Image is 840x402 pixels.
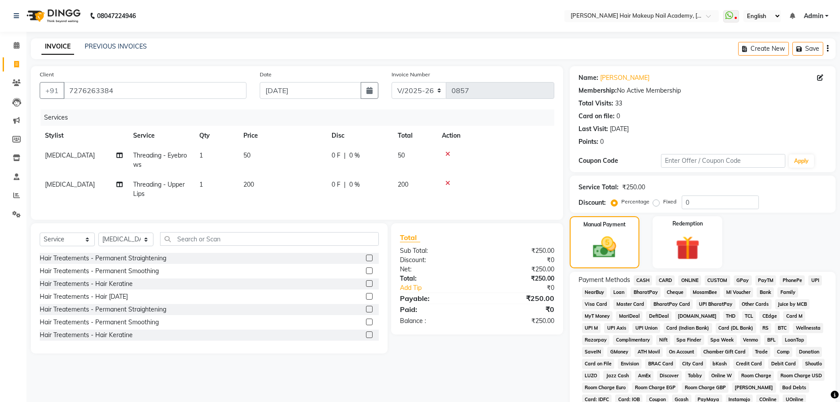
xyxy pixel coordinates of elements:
div: ₹250.00 [477,293,561,304]
button: Save [792,42,823,56]
span: UPI Axis [604,323,629,333]
span: Envision [618,359,642,369]
span: On Account [666,347,697,357]
div: Net: [393,265,477,274]
span: DefiDeal [646,311,672,321]
span: City Card [679,359,706,369]
span: GMoney [607,347,631,357]
button: +91 [40,82,64,99]
span: [MEDICAL_DATA] [45,180,95,188]
div: ₹250.00 [477,274,561,283]
span: [DOMAIN_NAME] [675,311,720,321]
span: Card on File [582,359,615,369]
span: BTC [775,323,789,333]
div: 0 [600,137,604,147]
span: Comp [774,347,792,357]
span: 50 [398,151,405,159]
span: Room Charge GBP [682,383,728,393]
span: Venmo [740,335,761,345]
label: Redemption [672,220,703,228]
span: CASH [634,275,653,286]
span: Spa Week [708,335,737,345]
img: _cash.svg [586,234,623,261]
span: MosamBee [690,287,720,297]
span: Other Cards [739,299,772,309]
th: Action [437,126,554,146]
div: Payable: [393,293,477,304]
div: ₹0 [477,304,561,315]
span: Credit Card [733,359,765,369]
span: Trade [752,347,771,357]
input: Enter Offer / Coupon Code [661,154,785,168]
label: Fixed [663,198,676,206]
input: Search or Scan [160,232,379,246]
div: 33 [615,99,622,108]
span: LUZO [582,371,600,381]
span: BharatPay Card [650,299,693,309]
span: UPI BharatPay [696,299,735,309]
span: MariDeal [616,311,642,321]
span: Card M [783,311,805,321]
span: | [344,180,346,189]
span: bKash [710,359,730,369]
input: Search by Name/Mobile/Email/Code [63,82,246,99]
span: Discover [657,371,682,381]
span: Payment Methods [579,275,630,285]
label: Percentage [621,198,650,206]
span: AmEx [635,371,653,381]
span: UPI M [582,323,601,333]
span: 0 F [332,151,340,160]
span: Wellnessta [793,323,823,333]
span: Card (DL Bank) [716,323,756,333]
div: No Active Membership [579,86,827,95]
span: Debit Card [768,359,799,369]
div: Coupon Code [579,156,661,165]
img: _gift.svg [668,233,707,263]
span: UPI Union [632,323,660,333]
span: Loan [610,287,627,297]
span: 0 F [332,180,340,189]
div: ₹250.00 [477,246,561,255]
th: Qty [194,126,238,146]
div: Name: [579,73,598,83]
span: BFL [764,335,778,345]
span: MI Voucher [724,287,754,297]
span: Threading - Upper Lips [133,180,185,198]
span: 0 % [349,151,360,160]
span: ATH Movil [635,347,663,357]
button: Apply [789,154,814,168]
span: Visa Card [582,299,610,309]
span: 0 % [349,180,360,189]
span: CEdge [759,311,780,321]
span: Master Card [613,299,647,309]
span: LoanTap [782,335,807,345]
div: ₹250.00 [622,183,645,192]
div: Last Visit: [579,124,608,134]
div: Hair Treatements - Permanent Smoothing [40,318,159,327]
div: Total Visits: [579,99,613,108]
label: Manual Payment [583,221,626,229]
span: Admin [804,11,823,21]
span: NearBuy [582,287,607,297]
span: Bank [757,287,774,297]
th: Service [128,126,194,146]
span: TCL [742,311,756,321]
th: Disc [326,126,392,146]
span: 200 [243,180,254,188]
span: Room Charge EGP [632,383,678,393]
span: 1 [199,151,203,159]
div: ₹250.00 [477,265,561,274]
span: Threading - Eyebrows [133,151,187,169]
div: Hair Treatements - Permanent Straightening [40,305,166,314]
div: Points: [579,137,598,147]
span: ONLINE [678,275,701,286]
div: Hair Treatements - Permanent Straightening [40,254,166,263]
span: THD [723,311,739,321]
span: UPI [808,275,822,286]
label: Date [260,71,272,79]
th: Stylist [40,126,128,146]
div: Discount: [579,198,606,207]
span: [PERSON_NAME] [732,383,776,393]
div: ₹0 [491,283,561,293]
div: [DATE] [610,124,629,134]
